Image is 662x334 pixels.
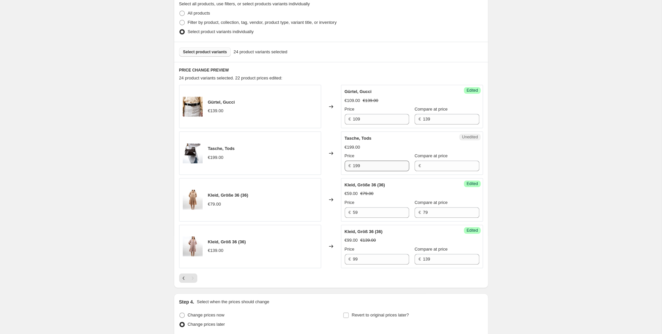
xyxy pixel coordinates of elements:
span: Edited [466,88,478,93]
div: €79.00 [208,201,221,208]
span: Compare at price [414,247,448,252]
span: Revert to original prices later? [352,312,409,317]
span: Edited [466,228,478,233]
button: Select product variants [179,47,231,57]
img: DSC0910_80x.jpg [183,143,203,163]
div: €109.00 [345,97,360,104]
nav: Pagination [179,273,197,283]
span: Gürtel, Gucci [345,89,372,94]
span: Compare at price [414,200,448,205]
span: Select all products, use filters, or select products variants individually [179,1,310,6]
span: Edited [466,181,478,186]
span: € [418,163,421,168]
strike: €79.00 [360,190,373,197]
span: Tasche, Tods [208,146,235,151]
span: Price [345,153,355,158]
span: € [418,257,421,262]
h6: PRICE CHANGE PREVIEW [179,68,483,73]
img: DSC5394_80x.jpg [183,236,203,256]
span: Change prices now [188,312,224,317]
span: Filter by product, collection, tag, vendor, product type, variant title, or inventory [188,20,337,25]
span: Tasche, Tods [345,136,371,141]
span: Kleid, Größ 36 (36) [208,239,246,244]
img: DSC9390_80x.jpg [183,97,203,117]
span: € [349,257,351,262]
div: €199.00 [345,144,360,151]
img: DSC5380_b3ffc737-2539-435e-a3ca-8974a52dd525_80x.jpg [183,190,203,210]
span: Compare at price [414,153,448,158]
h2: Step 4. [179,299,194,305]
strike: €139.00 [363,97,378,104]
span: 24 product variants selected. 22 product prices edited: [179,75,282,80]
span: 24 product variants selected [233,49,287,55]
span: Kleid, Größe 36 (36) [208,193,248,198]
button: Previous [179,273,188,283]
span: € [418,210,421,215]
span: Select product variants [183,49,227,55]
div: €59.00 [345,190,358,197]
div: €99.00 [345,237,358,244]
span: € [418,117,421,121]
span: Gürtel, Gucci [208,100,235,105]
div: €139.00 [208,108,223,114]
span: € [349,117,351,121]
span: Price [345,247,355,252]
span: Kleid, Größe 36 (36) [345,182,385,187]
span: Price [345,200,355,205]
span: Unedited [462,134,478,140]
span: Select product variants individually [188,29,254,34]
div: €199.00 [208,154,223,161]
strike: €139.00 [360,237,376,244]
span: Kleid, Größ 36 (36) [345,229,383,234]
span: Change prices later [188,322,225,327]
div: €139.00 [208,247,223,254]
p: Select when the prices should change [197,299,269,305]
span: € [349,210,351,215]
span: Price [345,107,355,112]
span: All products [188,11,210,16]
span: € [349,163,351,168]
span: Compare at price [414,107,448,112]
